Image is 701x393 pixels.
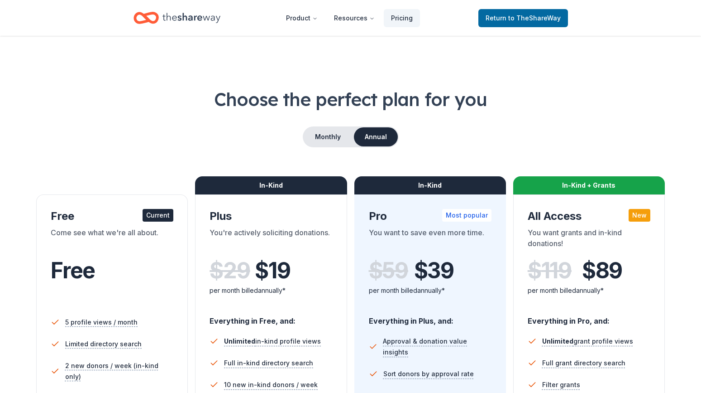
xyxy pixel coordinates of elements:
[369,227,491,252] div: You want to save even more time.
[442,209,491,222] div: Most popular
[65,360,174,382] span: 2 new donors / week (in-kind only)
[582,258,622,283] span: $ 89
[486,13,561,24] span: Return
[51,209,173,223] div: Free
[528,285,650,296] div: per month billed annually*
[369,285,491,296] div: per month billed annually*
[51,257,95,284] span: Free
[508,14,561,22] span: to TheShareWay
[369,209,491,223] div: Pro
[51,227,173,252] div: Come see what we're all about.
[210,308,332,327] div: Everything in Free, and:
[210,227,332,252] div: You're actively soliciting donations.
[143,209,173,222] div: Current
[383,369,474,379] span: Sort donors by approval rate
[414,258,454,283] span: $ 39
[354,127,398,146] button: Annual
[384,9,420,27] a: Pricing
[528,308,650,327] div: Everything in Pro, and:
[542,379,580,390] span: Filter grants
[279,7,420,29] nav: Main
[36,87,665,112] h1: Choose the perfect plan for you
[542,358,625,369] span: Full grant directory search
[542,337,633,345] span: grant profile views
[513,176,665,194] div: In-Kind + Grants
[383,336,491,358] span: Approval & donation value insights
[629,209,650,222] div: New
[210,285,332,296] div: per month billed annually*
[195,176,347,194] div: In-Kind
[279,9,325,27] button: Product
[478,9,568,27] a: Returnto TheShareWay
[65,339,142,349] span: Limited directory search
[224,337,321,345] span: in-kind profile views
[354,176,506,194] div: In-Kind
[255,258,290,283] span: $ 19
[224,337,255,345] span: Unlimited
[224,379,318,390] span: 10 new in-kind donors / week
[304,127,352,146] button: Monthly
[528,227,650,252] div: You want grants and in-kind donations!
[369,308,491,327] div: Everything in Plus, and:
[134,7,220,29] a: Home
[528,209,650,223] div: All Access
[224,358,313,369] span: Full in-kind directory search
[327,9,382,27] button: Resources
[542,337,573,345] span: Unlimited
[65,317,138,328] span: 5 profile views / month
[210,209,332,223] div: Plus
